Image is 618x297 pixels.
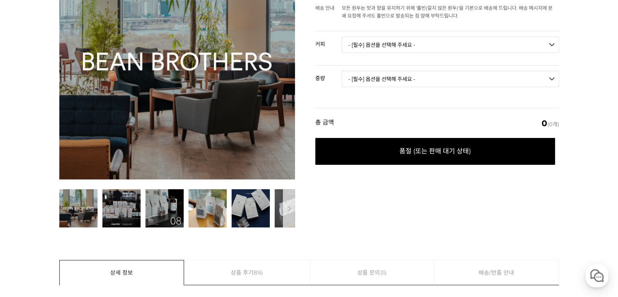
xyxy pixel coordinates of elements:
a: 대화 [54,229,105,250]
th: 커피 [315,31,342,50]
a: 상품 문의35 [310,260,434,285]
span: 모든 원두는 맛과 향을 유지하기 위해 '홀빈(갈지 않은 원두)'을 기본으로 배송해 드립니다. 배송 메시지에 분쇄 요청해 주셔도 홀빈으로 발송되는 점 양해 부탁드립니다. [342,5,553,19]
strong: 총 금액 [315,119,334,127]
span: 대화 [74,242,84,249]
span: 배송 안내 [315,5,334,11]
span: 홈 [26,242,30,248]
th: 중량 [315,66,342,84]
button: 다음 [283,189,295,227]
span: 816 [254,260,263,285]
span: 품절 (또는 판매 대기 상태) [315,138,555,165]
a: 설정 [105,229,156,250]
a: 홈 [2,229,54,250]
span: 설정 [126,242,135,248]
a: 상세 정보 [60,260,184,285]
span: (0개) [542,119,559,127]
a: 배송/반품 안내 [434,260,559,285]
a: 상품 후기816 [184,260,309,285]
span: 35 [380,260,386,285]
em: 0 [542,118,547,128]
